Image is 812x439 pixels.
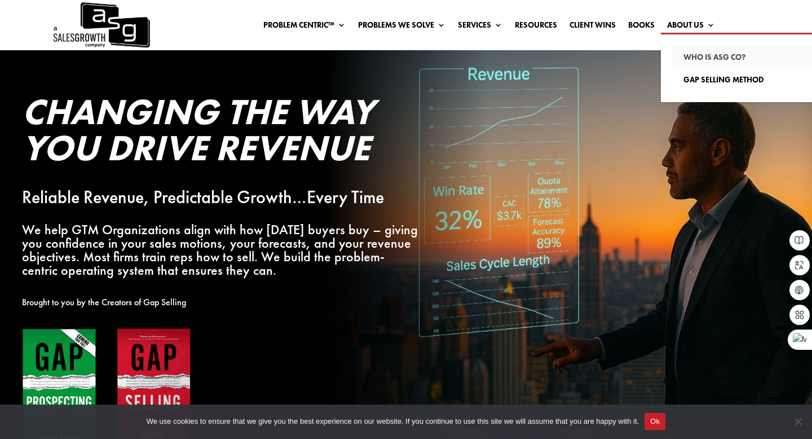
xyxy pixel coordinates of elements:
a: Client Wins [570,21,616,33]
p: We help GTM Organizations align with how [DATE] buyers buy – giving you confidence in your sales ... [22,223,419,276]
a: Problems We Solve [358,21,445,33]
a: Services [458,21,502,33]
p: Reliable Revenue, Predictable Growth…Every Time [22,191,419,204]
a: Problem Centric™ [263,21,346,33]
a: About Us [667,21,715,33]
a: Resources [515,21,557,33]
span: No [792,416,804,427]
a: Books [628,21,655,33]
h2: Changing the Way You Drive Revenue [22,94,419,172]
button: Ok [645,413,665,430]
p: Brought to you by the Creators of Gap Selling [22,296,419,309]
span: We use cookies to ensure that we give you the best experience on our website. If you continue to ... [147,416,639,427]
